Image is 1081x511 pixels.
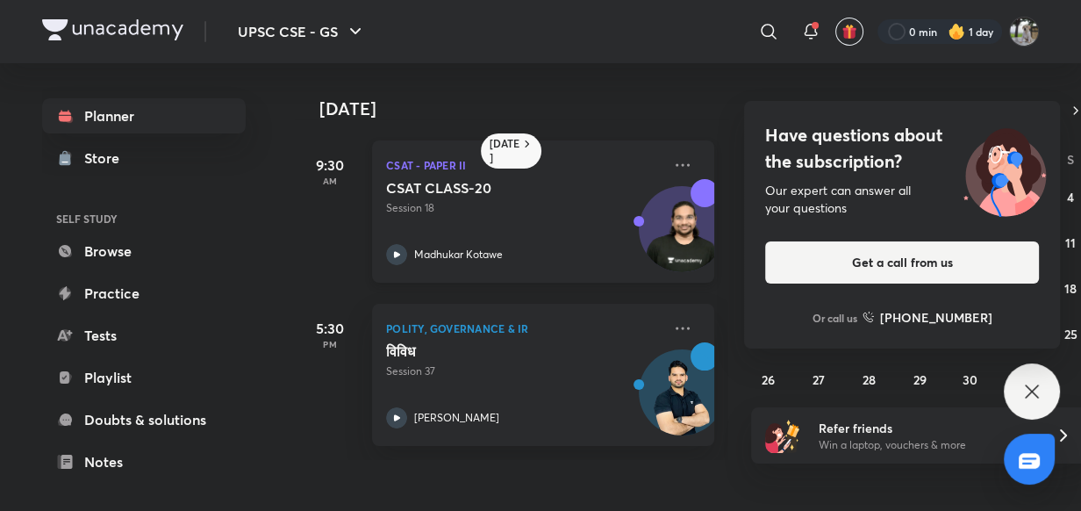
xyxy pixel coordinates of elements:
img: Avatar [640,359,724,443]
button: Get a call from us [765,241,1039,284]
span: [DATE] [891,99,949,123]
button: October 31, 2025 [1006,365,1034,393]
img: avatar [841,24,857,40]
button: UPSC CSE - GS [227,14,376,49]
a: Notes [42,444,246,479]
p: PM [295,339,365,349]
img: Anjali Ror [1009,17,1039,47]
abbr: October 30, 2025 [963,371,977,388]
img: referral [765,418,800,453]
button: October 28, 2025 [855,365,884,393]
a: Store [42,140,246,176]
button: October 29, 2025 [906,365,934,393]
h6: Refer friends [819,419,1034,437]
a: Planner [42,98,246,133]
p: Polity, Governance & IR [386,318,662,339]
p: Win a laptop, vouchers & more [819,437,1034,453]
img: streak [948,23,965,40]
abbr: October 18, 2025 [1064,280,1077,297]
abbr: October 26, 2025 [762,371,775,388]
p: Or call us [813,310,857,326]
button: October 26, 2025 [755,365,783,393]
p: CSAT - Paper II [386,155,662,176]
a: Browse [42,234,246,269]
p: AM [295,176,365,186]
abbr: October 4, 2025 [1067,189,1074,205]
img: ttu_illustration_new.svg [949,122,1060,217]
div: Store [84,148,130,169]
h5: विविध [386,342,605,360]
a: Doubts & solutions [42,402,246,437]
button: [DATE] [776,98,1063,123]
h6: [PHONE_NUMBER] [880,308,992,327]
button: October 30, 2025 [956,365,984,393]
abbr: October 11, 2025 [1065,234,1076,251]
h4: Have questions about the subscription? [765,122,1039,175]
abbr: October 29, 2025 [913,371,926,388]
a: Tests [42,318,246,353]
p: Session 18 [386,200,662,216]
h6: SELF STUDY [42,204,246,234]
img: Company Logo [42,19,183,40]
a: Playlist [42,360,246,395]
abbr: October 27, 2025 [813,371,825,388]
p: [PERSON_NAME] [414,410,499,426]
h4: [DATE] [319,98,732,119]
h5: 5:30 [295,318,365,339]
h5: CSAT CLASS-20 [386,179,605,197]
button: avatar [835,18,863,46]
div: Our expert can answer all your questions [765,182,1039,217]
h5: 9:30 [295,155,365,176]
abbr: Saturday [1067,151,1074,168]
abbr: October 25, 2025 [1064,326,1077,342]
a: [PHONE_NUMBER] [863,308,992,327]
a: Practice [42,276,246,311]
p: Session 37 [386,363,662,379]
a: Company Logo [42,19,183,45]
p: Madhukar Kotawe [414,247,503,263]
img: Avatar [640,196,724,280]
abbr: October 28, 2025 [863,371,876,388]
h6: [DATE] [490,137,520,165]
button: October 27, 2025 [805,365,833,393]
